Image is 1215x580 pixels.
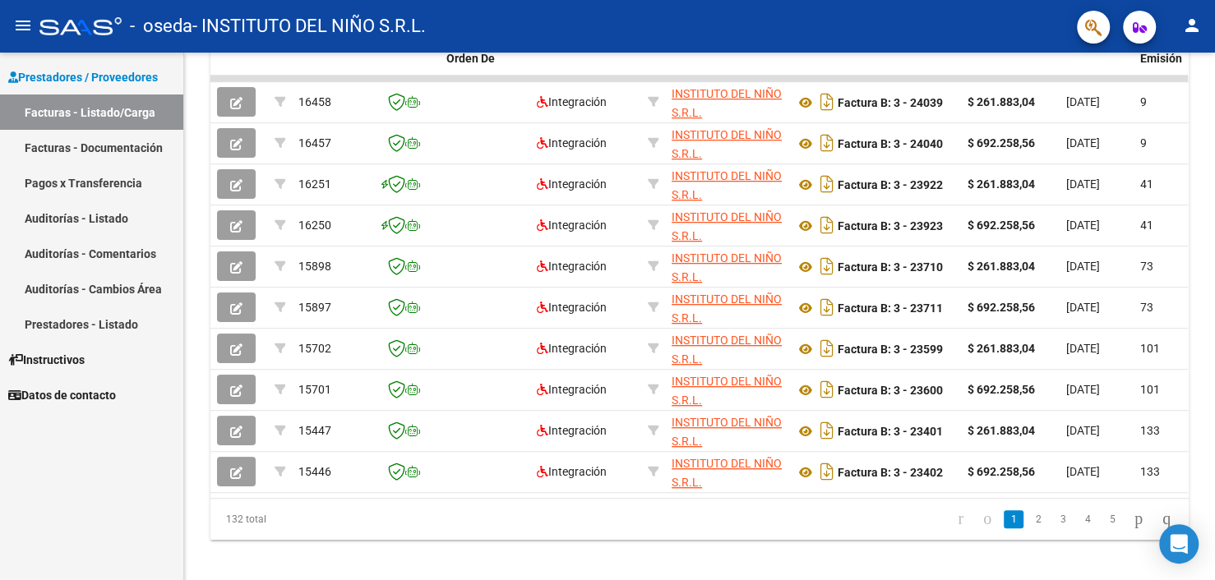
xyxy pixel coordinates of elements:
a: go to previous page [976,510,999,528]
li: page 3 [1051,505,1075,533]
datatable-header-cell: Facturado x Orden De [440,22,530,94]
span: INSTITUTO DEL NIÑO S.R.L. [672,457,782,489]
div: 30707744053 [672,454,782,489]
strong: Factura B: 3 - 23710 [838,260,943,274]
datatable-header-cell: Monto [961,22,1060,94]
mat-icon: menu [13,16,33,35]
div: 30707744053 [672,331,782,366]
span: 133 [1140,424,1160,437]
span: INSTITUTO DEL NIÑO S.R.L. [672,128,782,160]
strong: Factura B: 3 - 24040 [838,137,943,150]
span: 16250 [298,219,331,232]
strong: $ 261.883,04 [968,342,1035,355]
li: page 5 [1100,505,1125,533]
span: Prestadores / Proveedores [8,68,158,86]
i: Descargar documento [816,253,838,279]
span: [DATE] [1066,424,1100,437]
span: Integración [537,301,607,314]
div: 30707744053 [672,167,782,201]
span: Instructivos [8,351,85,369]
span: 73 [1140,301,1153,314]
div: 30707744053 [672,126,782,160]
span: INSTITUTO DEL NIÑO S.R.L. [672,169,782,201]
span: [DATE] [1066,95,1100,108]
span: Integración [537,424,607,437]
span: INSTITUTO DEL NIÑO S.R.L. [672,87,782,119]
span: [DATE] [1066,260,1100,273]
strong: Factura B: 3 - 23923 [838,219,943,232]
span: Facturado x Orden De [446,33,508,65]
a: 4 [1078,510,1097,528]
strong: $ 261.883,04 [968,260,1035,273]
a: 5 [1102,510,1122,528]
span: 73 [1140,260,1153,273]
span: [DATE] [1066,136,1100,150]
datatable-header-cell: Fecha Cpbt [1060,22,1134,94]
span: 101 [1140,383,1160,396]
a: 3 [1053,510,1073,528]
span: INSTITUTO DEL NIÑO S.R.L. [672,292,782,325]
i: Descargar documento [816,171,838,197]
datatable-header-cell: Días desde Emisión [1134,22,1208,94]
strong: Factura B: 3 - 23711 [838,302,943,315]
span: Integración [537,219,607,232]
li: page 1 [1001,505,1026,533]
span: INSTITUTO DEL NIÑO S.R.L. [672,416,782,448]
strong: Factura B: 3 - 23600 [838,384,943,397]
strong: Factura B: 3 - 23401 [838,425,943,438]
span: 101 [1140,342,1160,355]
strong: $ 692.258,56 [968,465,1035,478]
div: 30707744053 [672,208,782,242]
datatable-header-cell: Area [530,22,641,94]
i: Descargar documento [816,294,838,320]
strong: Factura B: 3 - 24039 [838,96,943,109]
span: [DATE] [1066,219,1100,232]
datatable-header-cell: Razón Social [665,22,788,94]
a: 2 [1028,510,1048,528]
li: page 2 [1026,505,1051,533]
span: Integración [537,383,607,396]
span: [DATE] [1066,301,1100,314]
strong: $ 692.258,56 [968,301,1035,314]
span: 15446 [298,465,331,478]
a: 1 [1004,510,1023,528]
span: 133 [1140,465,1160,478]
span: Integración [537,342,607,355]
span: - oseda [130,8,192,44]
div: 30707744053 [672,85,782,119]
span: - INSTITUTO DEL NIÑO S.R.L. [192,8,426,44]
span: [DATE] [1066,383,1100,396]
li: page 4 [1075,505,1100,533]
strong: $ 261.883,04 [968,95,1035,108]
span: Integración [537,177,607,191]
mat-icon: person [1182,16,1202,35]
datatable-header-cell: CPBT [788,22,961,94]
datatable-header-cell: ID [292,22,374,94]
strong: Factura B: 3 - 23922 [838,178,943,191]
a: go to next page [1127,510,1150,528]
strong: $ 692.258,56 [968,383,1035,396]
span: Integración [537,260,607,273]
span: INSTITUTO DEL NIÑO S.R.L. [672,334,782,366]
span: Integración [537,465,607,478]
span: 15447 [298,424,331,437]
div: Open Intercom Messenger [1159,524,1199,564]
span: 15701 [298,383,331,396]
div: 30707744053 [672,249,782,283]
span: Integración [537,95,607,108]
div: 132 total [210,499,404,540]
a: go to last page [1155,510,1178,528]
span: [DATE] [1066,342,1100,355]
span: 15898 [298,260,331,273]
span: 16251 [298,177,331,191]
strong: Factura B: 3 - 23599 [838,343,943,356]
span: 41 [1140,177,1153,191]
span: INSTITUTO DEL NIÑO S.R.L. [672,375,782,407]
span: 41 [1140,219,1153,232]
span: Datos de contacto [8,386,116,404]
datatable-header-cell: CAE [374,22,440,94]
strong: $ 261.883,04 [968,177,1035,191]
strong: Factura B: 3 - 23402 [838,466,943,479]
span: 9 [1140,95,1147,108]
span: 15897 [298,301,331,314]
